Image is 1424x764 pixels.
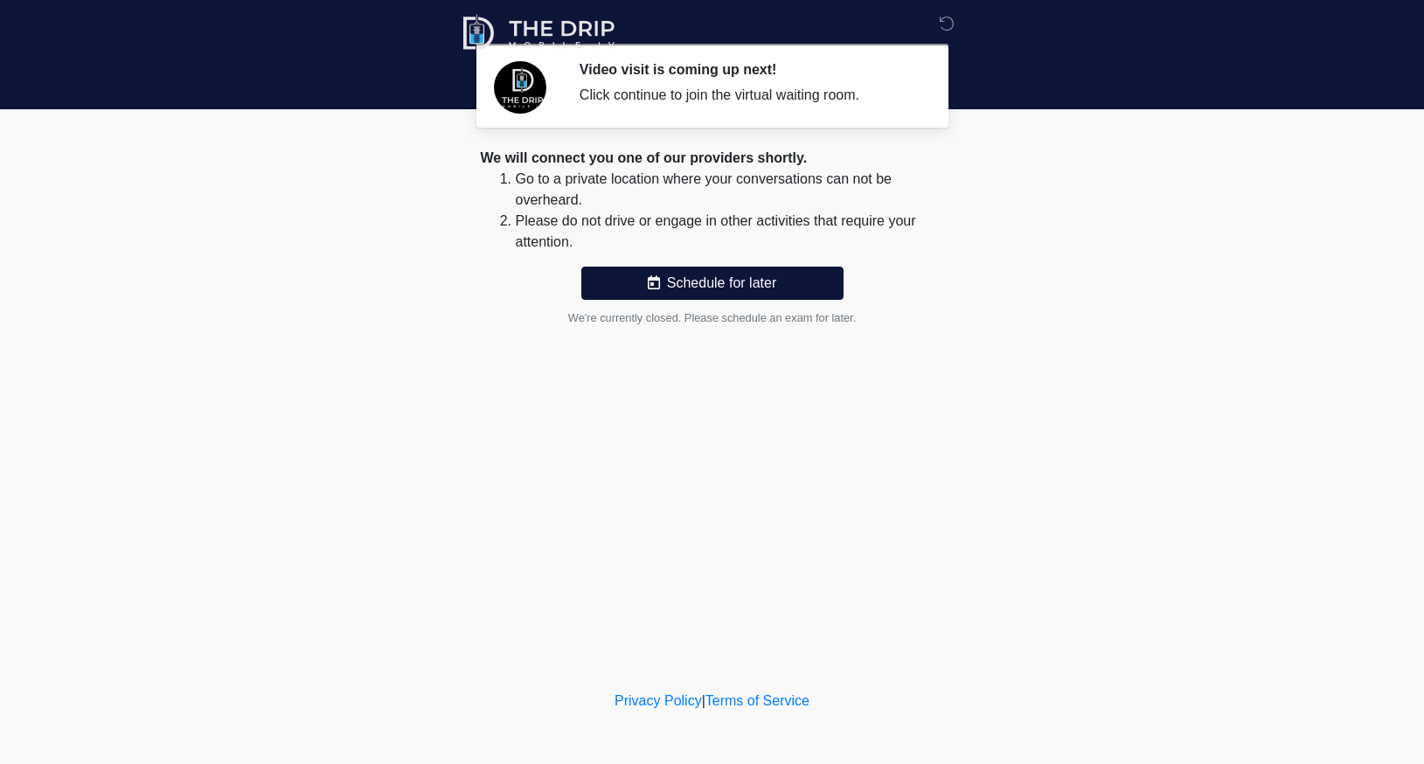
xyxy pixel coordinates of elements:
[516,169,944,211] li: Go to a private location where your conversations can not be overheard.
[516,211,944,253] li: Please do not drive or engage in other activities that require your attention.
[581,267,844,300] button: Schedule for later
[481,148,944,169] div: We will connect you one of our providers shortly.
[705,693,809,708] a: Terms of Service
[580,61,918,78] h2: Video visit is coming up next!
[615,693,702,708] a: Privacy Policy
[568,311,856,324] small: We're currently closed. Please schedule an exam for later.
[580,85,918,106] div: Click continue to join the virtual waiting room.
[702,693,705,708] a: |
[463,13,617,52] img: The Drip Mobile IV Logo
[494,61,546,114] img: Agent Avatar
